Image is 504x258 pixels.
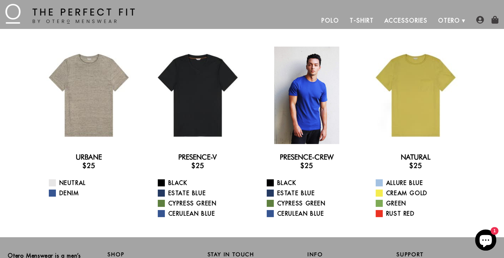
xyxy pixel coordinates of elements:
[401,153,430,161] a: Natural
[344,12,379,29] a: T-Shirt
[267,199,355,208] a: Cypress Green
[49,189,138,197] a: Denim
[379,12,433,29] a: Accessories
[476,16,484,24] img: user-account-icon.png
[149,161,247,170] h3: $25
[280,153,334,161] a: Presence-Crew
[207,251,296,258] h2: Stay in Touch
[158,209,247,218] a: Cerulean Blue
[267,209,355,218] a: Cerulean Blue
[40,161,138,170] h3: $25
[267,189,355,197] a: Estate Blue
[376,189,464,197] a: Cream Gold
[158,199,247,208] a: Cypress Green
[367,161,464,170] h3: $25
[108,251,197,258] h2: Shop
[178,153,217,161] a: Presence-V
[258,161,355,170] h3: $25
[473,229,498,252] inbox-online-store-chat: Shopify online store chat
[376,209,464,218] a: Rust Red
[316,12,344,29] a: Polo
[433,12,465,29] a: Otero
[376,199,464,208] a: Green
[158,179,247,187] a: Black
[49,179,138,187] a: Neutral
[396,251,496,258] h2: Support
[267,179,355,187] a: Black
[376,179,464,187] a: Allure Blue
[158,189,247,197] a: Estate Blue
[307,251,396,258] h2: Info
[5,4,135,24] img: The Perfect Fit - by Otero Menswear - Logo
[76,153,102,161] a: Urbane
[491,16,499,24] img: shopping-bag-icon.png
